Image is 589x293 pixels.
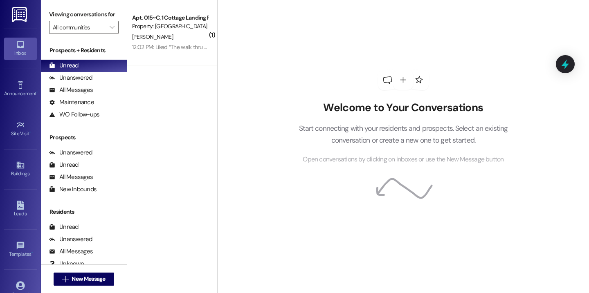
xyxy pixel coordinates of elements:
[72,275,105,283] span: New Message
[49,110,99,119] div: WO Follow-ups
[49,247,93,256] div: All Messages
[41,208,127,216] div: Residents
[41,46,127,55] div: Prospects + Residents
[49,223,79,231] div: Unread
[41,133,127,142] div: Prospects
[49,148,92,157] div: Unanswered
[49,61,79,70] div: Unread
[49,74,92,82] div: Unanswered
[4,198,37,220] a: Leads
[49,8,119,21] label: Viewing conversations for
[31,250,33,256] span: •
[4,239,37,261] a: Templates •
[54,273,114,286] button: New Message
[49,185,97,194] div: New Inbounds
[132,13,208,22] div: Apt. 015~C, 1 Cottage Landing Properties LLC
[49,98,94,107] div: Maintenance
[49,161,79,169] div: Unread
[4,118,37,140] a: Site Visit •
[36,89,38,95] span: •
[49,173,93,181] div: All Messages
[53,21,106,34] input: All communities
[286,101,520,114] h2: Welcome to Your Conversations
[4,38,37,60] a: Inbox
[286,123,520,146] p: Start connecting with your residents and prospects. Select an existing conversation or create a n...
[12,7,29,22] img: ResiDesk Logo
[29,130,31,135] span: •
[49,86,93,94] div: All Messages
[132,33,173,40] span: [PERSON_NAME]
[49,259,84,268] div: Unknown
[132,22,208,31] div: Property: [GEOGRAPHIC_DATA] [GEOGRAPHIC_DATA]
[110,24,114,31] i: 
[303,154,504,165] span: Open conversations by clicking on inboxes or use the New Message button
[4,158,37,180] a: Buildings
[49,235,92,244] div: Unanswered
[62,276,68,282] i: 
